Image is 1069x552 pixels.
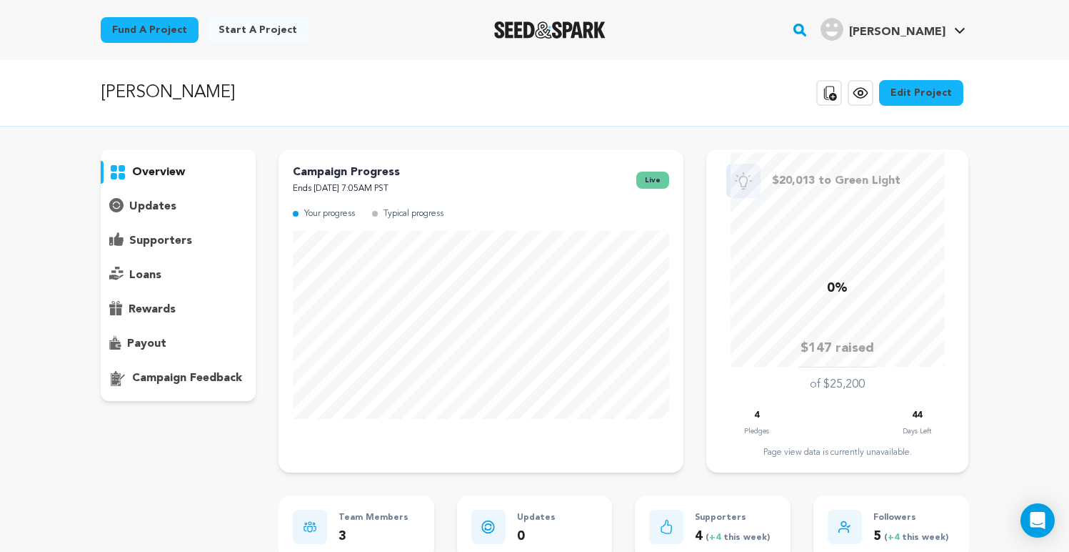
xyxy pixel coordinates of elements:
[695,510,770,526] p: Supporters
[101,332,256,355] button: payout
[383,206,443,222] p: Typical progress
[827,278,848,299] p: 0%
[293,181,400,197] p: Ends [DATE] 7:05AM PST
[129,301,176,318] p: rewards
[338,510,408,526] p: Team Members
[207,17,308,43] a: Start a project
[873,526,948,547] p: 5
[101,230,256,252] button: supporters
[636,172,669,189] span: live
[101,17,199,43] a: Fund a project
[703,533,770,542] span: ( this week)
[101,161,256,184] button: overview
[721,447,954,458] div: Page view data is currently unavailable.
[879,80,963,106] a: Edit Project
[820,18,843,41] img: user.png
[912,408,922,424] p: 44
[101,298,256,321] button: rewards
[820,18,945,41] div: Joey S.'s Profile
[494,21,606,39] img: Seed&Spark Logo Dark Mode
[873,510,948,526] p: Followers
[101,195,256,218] button: updates
[1020,503,1055,538] div: Open Intercom Messenger
[129,267,161,284] p: loans
[849,26,945,38] span: [PERSON_NAME]
[338,526,408,547] p: 3
[818,15,968,45] span: Joey S.'s Profile
[695,526,770,547] p: 4
[517,526,556,547] p: 0
[132,164,185,181] p: overview
[517,510,556,526] p: Updates
[810,376,865,393] p: of $25,200
[744,424,769,438] p: Pledges
[293,164,400,181] p: Campaign Progress
[127,335,166,353] p: payout
[754,408,759,424] p: 4
[888,533,902,542] span: +4
[903,424,931,438] p: Days Left
[132,370,242,387] p: campaign feedback
[881,533,948,542] span: ( this week)
[129,232,192,250] p: supporters
[101,367,256,390] button: campaign feedback
[709,533,723,542] span: +4
[101,264,256,287] button: loans
[494,21,606,39] a: Seed&Spark Homepage
[101,80,235,106] p: [PERSON_NAME]
[129,198,176,215] p: updates
[304,206,355,222] p: Your progress
[818,15,968,41] a: Joey S.'s Profile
